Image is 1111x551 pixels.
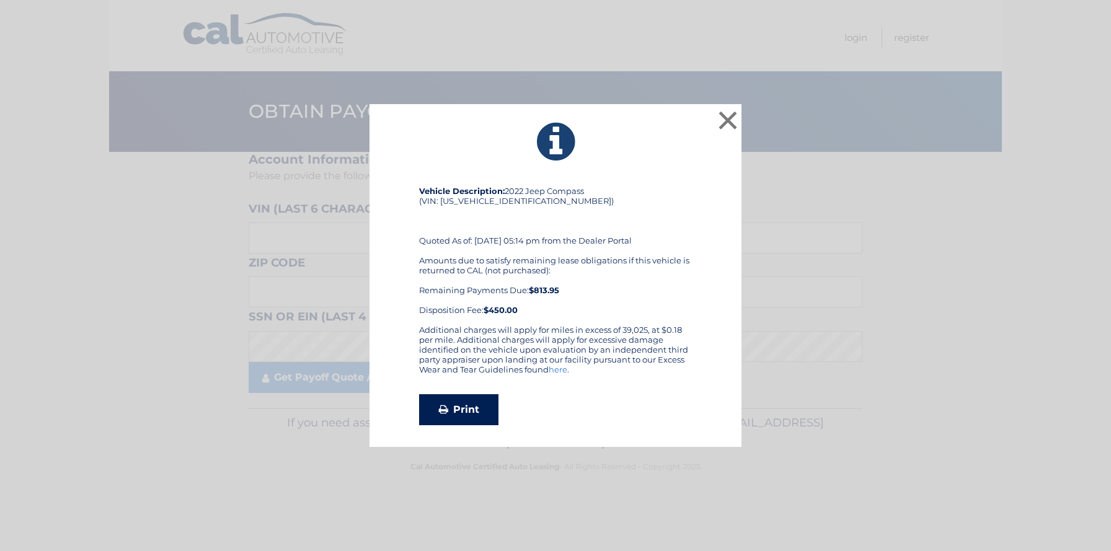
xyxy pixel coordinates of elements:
[529,285,559,295] b: $813.95
[419,186,692,325] div: 2022 Jeep Compass (VIN: [US_VEHICLE_IDENTIFICATION_NUMBER]) Quoted As of: [DATE] 05:14 pm from th...
[419,325,692,384] div: Additional charges will apply for miles in excess of 39,025, at $0.18 per mile. Additional charge...
[419,394,498,425] a: Print
[715,108,740,133] button: ×
[419,255,692,315] div: Amounts due to satisfy remaining lease obligations if this vehicle is returned to CAL (not purcha...
[549,364,567,374] a: here
[484,305,518,315] strong: $450.00
[419,186,505,196] strong: Vehicle Description:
